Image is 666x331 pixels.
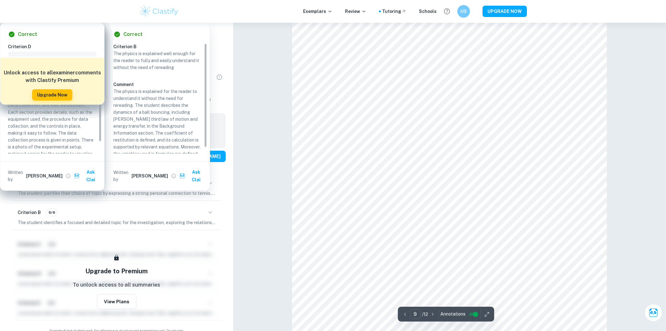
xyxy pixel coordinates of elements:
a: Schools [419,8,437,15]
p: The student justifies their choice of topic by expressing a strong personal connection to tennis,... [18,190,216,197]
button: View full profile [169,171,178,180]
h5: Upgrade to Premium [85,266,148,276]
h6: HS [460,8,467,15]
button: Ask Clai [73,166,102,185]
button: Help and Feedback [442,6,452,17]
img: clai.svg [74,173,80,179]
button: Upgrade Now [32,89,72,101]
span: Annotations [440,311,466,317]
button: Ask Clai [178,166,207,185]
p: Written by [113,169,130,183]
h6: [PERSON_NAME] [26,172,63,179]
div: Report issue [213,71,226,84]
button: View Plans [97,294,136,309]
p: The student identifies a focused and detailed topic for the investigation, exploring the relation... [18,219,216,226]
p: Exemplars [303,8,332,15]
p: Written by [8,169,25,183]
img: clai.svg [179,173,185,179]
button: View full profile [64,171,73,180]
p: / 12 [422,311,428,318]
h6: Correct [18,31,37,38]
h6: Criterion D [8,43,102,50]
p: The physics is explained for the reader to understand it without the need for rereading. The stud... [113,88,202,157]
p: The methodology of the investigation is well-structured and presented in sections, including Vari... [8,81,97,164]
h6: [PERSON_NAME] [132,172,168,179]
p: To unlock access to all summaries [73,281,160,289]
h6: Unlock access to all examiner comments with Clastify Premium [3,69,101,84]
button: Ask Clai [645,304,662,322]
button: HS [457,5,470,18]
h6: Criterion B [18,209,41,216]
button: UPGRADE NOW [483,6,527,17]
h6: Comment [113,81,202,88]
p: The physics is explained well enough for the reader to fully and easily understand it without the... [113,50,202,71]
a: Tutoring [382,8,406,15]
h6: Criterion B [113,43,207,50]
span: 5/6 [46,210,57,215]
h6: Correct [123,31,143,38]
p: Review [345,8,366,15]
img: Clastify logo [139,5,179,18]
